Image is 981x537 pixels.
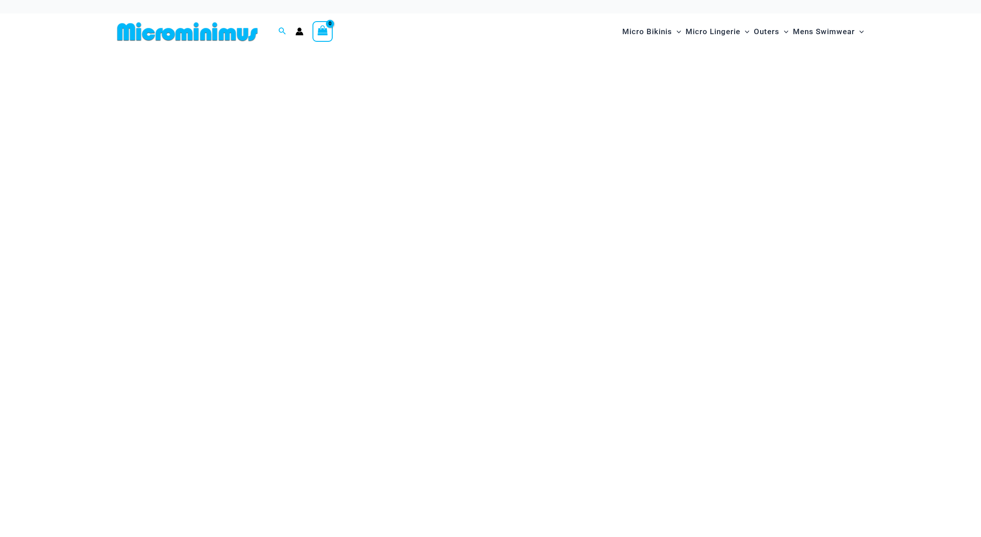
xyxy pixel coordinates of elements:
[672,20,681,43] span: Menu Toggle
[295,27,304,36] a: Account icon link
[686,20,740,43] span: Micro Lingerie
[793,20,855,43] span: Mens Swimwear
[754,20,779,43] span: Outers
[791,18,866,45] a: Mens SwimwearMenu ToggleMenu Toggle
[278,26,286,37] a: Search icon link
[620,18,683,45] a: Micro BikinisMenu ToggleMenu Toggle
[779,20,788,43] span: Menu Toggle
[114,22,261,42] img: MM SHOP LOGO FLAT
[619,17,868,47] nav: Site Navigation
[622,20,672,43] span: Micro Bikinis
[312,21,333,42] a: View Shopping Cart, empty
[752,18,791,45] a: OutersMenu ToggleMenu Toggle
[855,20,864,43] span: Menu Toggle
[683,18,752,45] a: Micro LingerieMenu ToggleMenu Toggle
[740,20,749,43] span: Menu Toggle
